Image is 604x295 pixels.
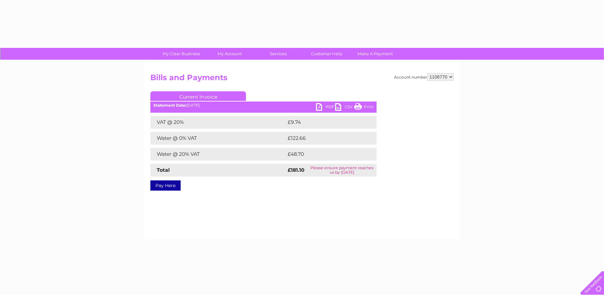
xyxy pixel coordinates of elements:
[335,103,354,112] a: CSV
[150,103,377,108] div: [DATE]
[300,48,353,60] a: Customer Help
[150,132,286,145] td: Water @ 0% VAT
[154,103,186,108] b: Statement Date:
[157,167,170,173] strong: Total
[354,103,373,112] a: Print
[150,91,246,101] a: Current Invoice
[286,132,365,145] td: £122.66
[288,167,305,173] strong: £181.10
[150,180,181,191] a: Pay Here
[286,148,364,161] td: £48.70
[204,48,256,60] a: My Account
[252,48,305,60] a: Services
[150,116,286,129] td: VAT @ 20%
[286,116,362,129] td: £9.74
[394,73,454,81] div: Account number
[150,73,454,85] h2: Bills and Payments
[150,148,286,161] td: Water @ 20% VAT
[307,164,377,177] td: Please ensure payment reaches us by [DATE]
[155,48,208,60] a: My Clear Business
[316,103,335,112] a: PDF
[349,48,401,60] a: Make A Payment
